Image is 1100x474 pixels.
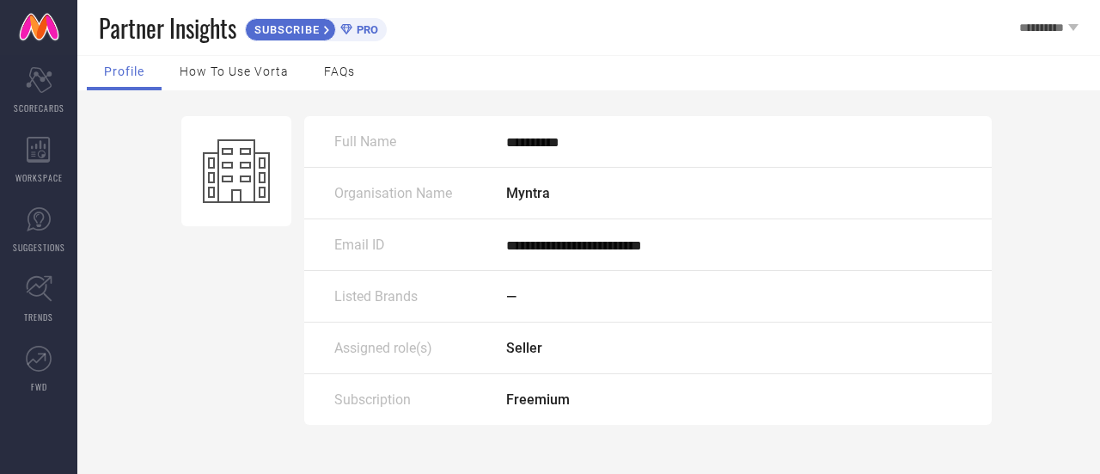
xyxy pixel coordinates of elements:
[31,380,47,393] span: FWD
[334,133,396,150] span: Full Name
[99,10,236,46] span: Partner Insights
[506,340,542,356] span: Seller
[24,311,53,323] span: TRENDS
[334,288,418,305] span: Listed Brands
[334,185,452,201] span: Organisation Name
[104,65,144,78] span: Profile
[14,102,64,114] span: SCORECARDS
[506,185,550,201] span: Myntra
[15,171,63,184] span: WORKSPACE
[506,391,570,408] span: Freemium
[506,288,516,305] span: —
[352,23,378,36] span: PRO
[13,241,65,254] span: SUGGESTIONS
[246,23,324,36] span: SUBSCRIBE
[334,340,432,356] span: Assigned role(s)
[245,14,387,41] a: SUBSCRIBEPRO
[334,391,411,408] span: Subscription
[324,65,355,78] span: FAQs
[180,65,289,78] span: How to use Vorta
[334,237,385,253] span: Email ID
